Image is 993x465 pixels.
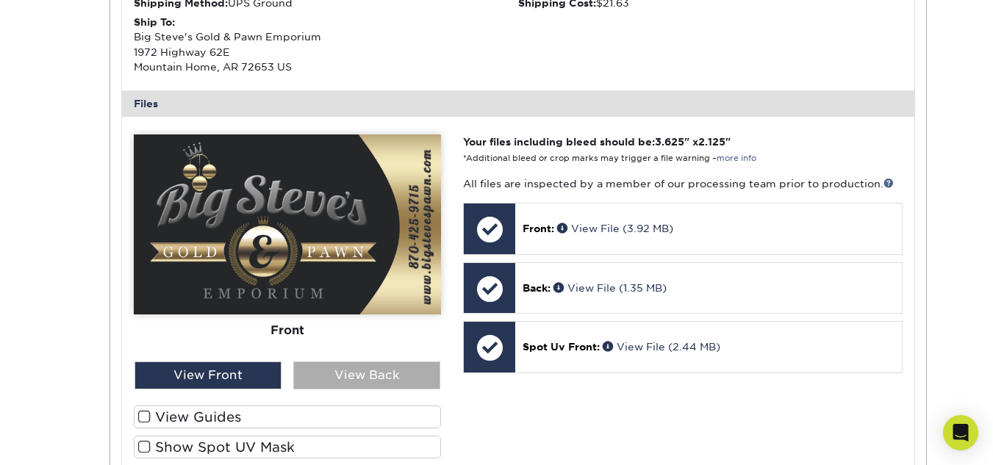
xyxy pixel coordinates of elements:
[698,136,725,148] span: 2.125
[553,282,667,294] a: View File (1.35 MB)
[463,136,731,148] strong: Your files including bleed should be: " x "
[134,314,441,347] div: Front
[603,341,720,353] a: View File (2.44 MB)
[134,436,441,458] label: Show Spot UV Mask
[717,154,756,163] a: more info
[463,154,756,163] small: *Additional bleed or crop marks may trigger a file warning –
[4,420,125,460] iframe: Google Customer Reviews
[523,282,551,294] span: Back:
[134,15,518,75] div: Big Steve's Gold & Pawn Emporium 1972 Highway 62E Mountain Home, AR 72653 US
[523,341,600,353] span: Spot Uv Front:
[293,361,440,389] div: View Back
[134,405,441,428] label: View Guides
[135,361,282,389] div: View Front
[943,415,978,450] div: Open Intercom Messenger
[463,176,902,191] p: All files are inspected by a member of our processing team prior to production.
[523,223,554,234] span: Front:
[122,90,914,117] div: Files
[557,223,673,234] a: View File (3.92 MB)
[134,16,175,28] strong: Ship To:
[655,136,684,148] span: 3.625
